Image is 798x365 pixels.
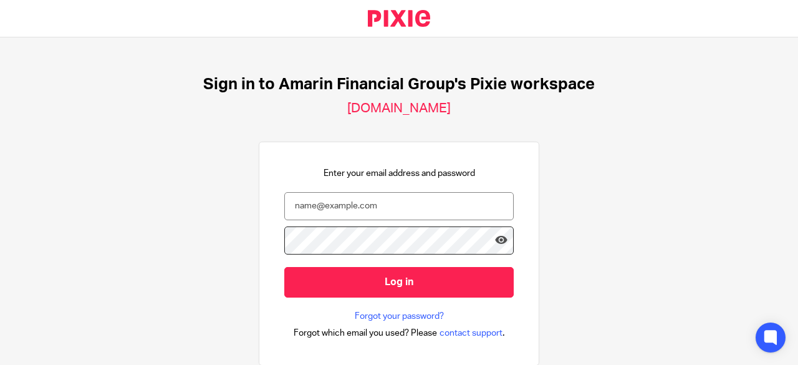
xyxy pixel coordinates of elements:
span: contact support [440,327,502,339]
h2: [DOMAIN_NAME] [347,100,451,117]
p: Enter your email address and password [324,167,475,180]
a: Forgot your password? [355,310,444,323]
input: Log in [284,267,514,298]
h1: Sign in to Amarin Financial Group's Pixie workspace [203,75,595,94]
input: name@example.com [284,192,514,220]
span: Forgot which email you used? Please [294,327,437,339]
div: . [294,326,505,340]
